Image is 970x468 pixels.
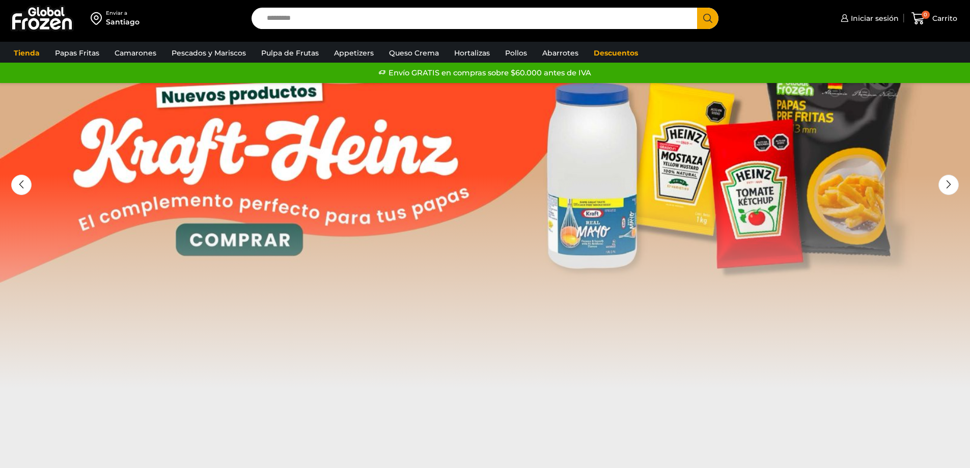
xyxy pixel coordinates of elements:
a: Pollos [500,43,532,63]
a: Queso Crema [384,43,444,63]
a: Tienda [9,43,45,63]
div: Enviar a [106,10,140,17]
span: Carrito [930,13,957,23]
strong: Santiago [241,41,269,48]
button: Search button [697,8,718,29]
button: Cambiar Dirección [177,74,261,92]
a: Hortalizas [449,43,495,63]
div: Next slide [938,175,959,195]
span: 0 [922,11,930,19]
a: Iniciar sesión [838,8,899,29]
a: Descuentos [589,43,643,63]
div: Santiago [106,17,140,27]
a: Appetizers [329,43,379,63]
a: Papas Fritas [50,43,104,63]
a: Abarrotes [537,43,584,63]
span: Iniciar sesión [848,13,899,23]
button: Continuar [118,74,172,92]
img: address-field-icon.svg [91,10,106,27]
div: Previous slide [11,175,32,195]
p: Los precios y el stock mostrados corresponden a . Para ver disponibilidad y precios en otras regi... [92,40,286,69]
a: 0 Carrito [909,7,960,31]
